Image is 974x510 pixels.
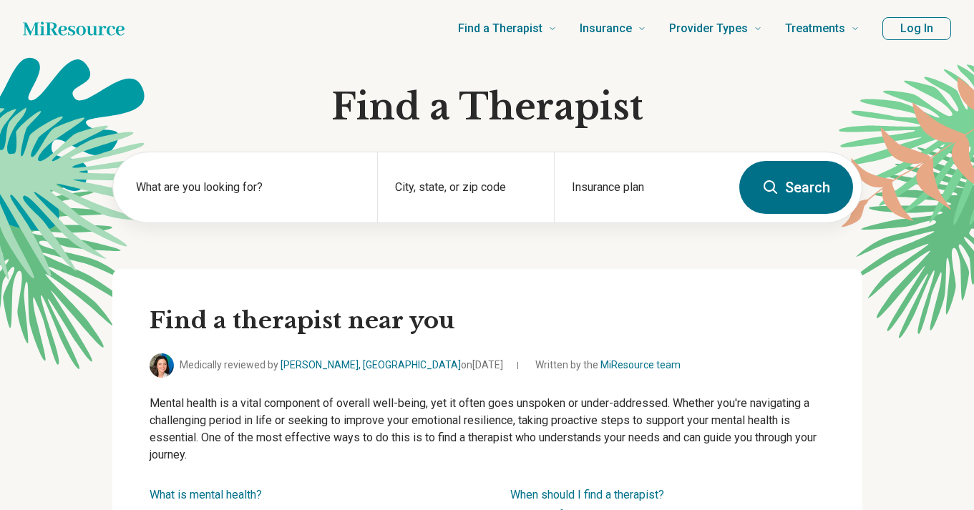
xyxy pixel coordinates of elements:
a: MiResource team [600,359,681,371]
span: Insurance [580,19,632,39]
span: Medically reviewed by [180,358,503,373]
h2: Find a therapist near you [150,306,825,336]
button: Search [739,161,853,214]
a: Home page [23,14,125,43]
span: Treatments [785,19,845,39]
span: Written by the [535,358,681,373]
a: [PERSON_NAME], [GEOGRAPHIC_DATA] [281,359,461,371]
span: on [DATE] [461,359,503,371]
h1: Find a Therapist [112,86,862,129]
a: When should I find a therapist? [510,488,664,501]
p: Mental health is a vital component of overall well-being, yet it often goes unspoken or under-add... [150,395,825,464]
span: Find a Therapist [458,19,542,39]
a: What is mental health? [150,488,262,501]
span: Provider Types [669,19,748,39]
button: Log In [882,17,951,40]
label: What are you looking for? [136,179,361,196]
